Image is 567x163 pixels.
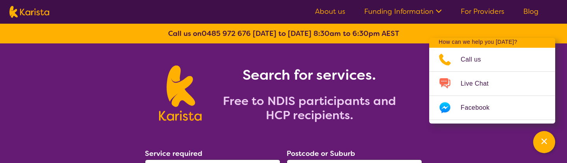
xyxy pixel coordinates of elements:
[429,38,555,124] div: Channel Menu
[202,29,251,38] a: 0485 972 676
[461,7,504,16] a: For Providers
[211,94,408,122] h2: Free to NDIS participants and HCP recipients.
[461,54,491,66] span: Call us
[211,66,408,84] h1: Search for services.
[364,7,442,16] a: Funding Information
[429,48,555,144] ul: Choose channel
[461,102,499,114] span: Facebook
[159,66,201,121] img: Karista logo
[315,7,345,16] a: About us
[523,7,539,16] a: Blog
[429,120,555,144] a: Web link opens in a new tab.
[533,131,555,153] button: Channel Menu
[287,149,355,158] label: Postcode or Suburb
[145,149,202,158] label: Service required
[9,6,49,18] img: Karista logo
[461,78,498,90] span: Live Chat
[168,29,399,38] b: Call us on [DATE] to [DATE] 8:30am to 6:30pm AEST
[439,39,546,45] p: How can we help you [DATE]?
